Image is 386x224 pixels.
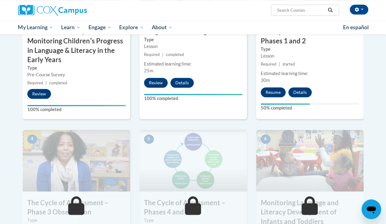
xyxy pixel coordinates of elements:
span: 4 [27,134,37,144]
span: En español [343,24,369,30]
img: Cox Campus [18,5,87,16]
button: Review [27,89,51,99]
a: Explore [115,20,148,34]
a: My Learning [14,20,57,34]
h3: The Cycle of Assessment – Phase 3 Observation [23,198,130,217]
span: Required [261,62,276,66]
span: started [283,62,295,66]
iframe: Button to launch messaging window [361,199,381,219]
img: Course Image [139,130,247,191]
label: Type [261,46,359,53]
div: Estimated learning time: [144,61,242,67]
button: Account Settings [350,5,368,14]
a: Engage [84,20,115,34]
label: Type [144,36,242,43]
button: Review [144,78,168,88]
label: Type [27,217,126,224]
label: 100% completed [144,95,242,102]
h3: The Cycle of Assessment – Phases 4 and 5 [139,198,247,217]
label: Type [27,65,126,71]
h3: Pre-Course Survey for Monitoring Childrenʹs Progress in Language & Literacy in the Early Years [23,27,130,65]
div: Main menu [14,20,373,34]
span: 30m [261,78,270,83]
img: Course Image [23,130,130,191]
div: Your progress [144,94,242,95]
span: About [152,24,173,31]
div: Your progress [261,103,310,105]
a: Learn [57,20,84,34]
div: Pre-Course Survey [27,71,126,78]
a: En español [339,21,373,34]
input: Search Courses [276,6,326,14]
span: 5 [144,134,154,144]
button: Details [170,78,194,88]
label: 50% completed [261,105,359,111]
span: completed [49,81,67,85]
label: Type [144,217,242,224]
div: Lesson [261,53,359,59]
h3: The Cycle of Assessment – Phases 1 and 2 [256,27,364,46]
a: Cox Campus [18,5,129,16]
span: Required [144,52,160,57]
div: Your progress [27,105,126,106]
label: 100% completed [27,106,126,113]
span: Engage [88,24,111,31]
span: My Learning [18,24,53,31]
span: completed [166,52,184,57]
button: Search [326,6,335,14]
button: Resume [261,87,286,97]
span: 25m [144,68,153,73]
span: Explore [119,24,144,31]
span: Required [27,81,43,85]
span: | [279,62,280,66]
span: | [45,81,47,85]
span: | [162,52,163,57]
span: Learn [61,24,80,31]
div: Estimated learning time: [261,70,359,77]
a: About [148,20,177,34]
div: Lesson [144,43,242,50]
button: Details [288,87,312,97]
span: 6 [261,134,271,144]
img: Course Image [256,130,364,191]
